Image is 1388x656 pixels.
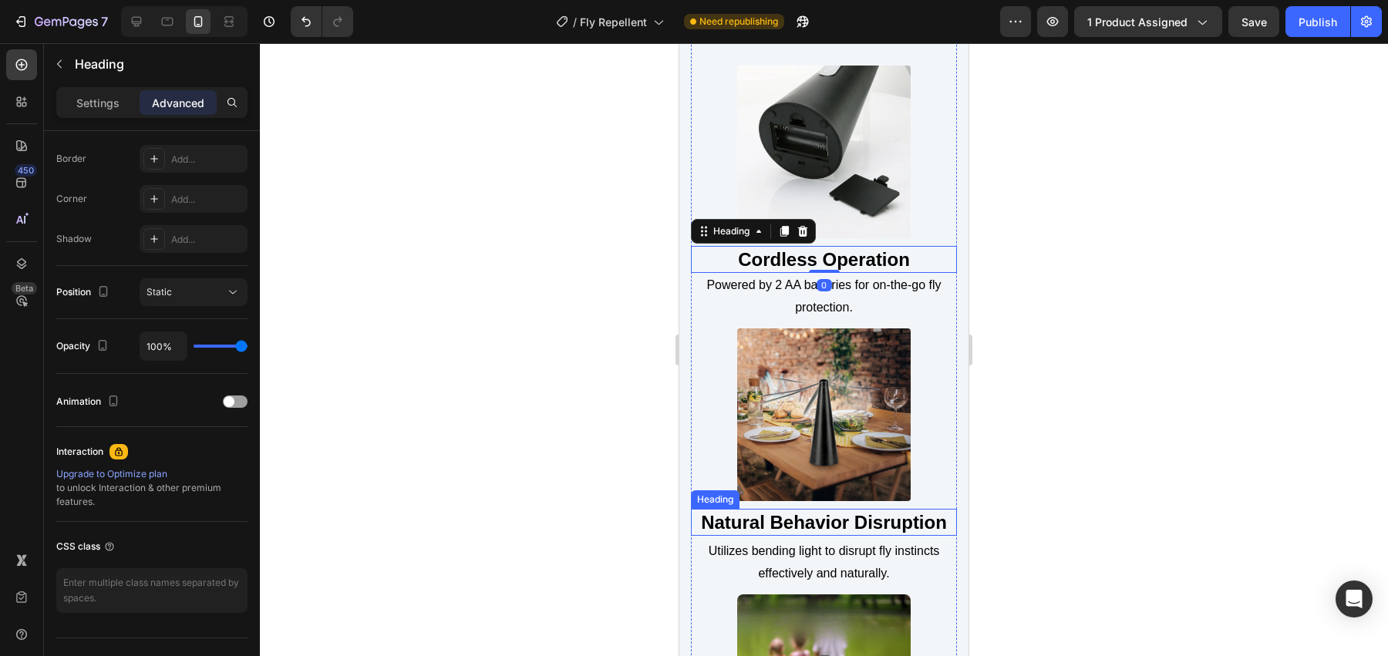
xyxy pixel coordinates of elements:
[147,286,172,298] span: Static
[56,152,86,166] div: Border
[679,43,969,656] iframe: Design area
[56,232,92,246] div: Shadow
[56,336,112,357] div: Opacity
[76,95,120,111] p: Settings
[56,392,123,412] div: Animation
[56,540,116,553] div: CSS class
[56,445,103,459] div: Interaction
[699,15,778,29] span: Need republishing
[1299,14,1337,30] div: Publish
[140,278,248,306] button: Static
[1074,6,1222,37] button: 1 product assigned
[171,153,244,167] div: Add...
[56,282,113,303] div: Position
[1336,580,1373,617] div: Open Intercom Messenger
[152,95,204,111] p: Advanced
[1228,6,1279,37] button: Save
[6,6,115,37] button: 7
[101,12,108,31] p: 7
[15,164,37,177] div: 450
[1241,15,1267,29] span: Save
[56,192,87,206] div: Corner
[1087,14,1188,30] span: 1 product assigned
[12,282,37,294] div: Beta
[171,193,244,207] div: Add...
[573,14,577,30] span: /
[75,55,241,73] p: Heading
[171,233,244,247] div: Add...
[580,14,647,30] span: Fly Repellent
[56,467,248,509] div: to unlock Interaction & other premium features.
[291,6,353,37] div: Undo/Redo
[1285,6,1350,37] button: Publish
[56,467,248,481] div: Upgrade to Optimize plan
[140,332,187,360] input: Auto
